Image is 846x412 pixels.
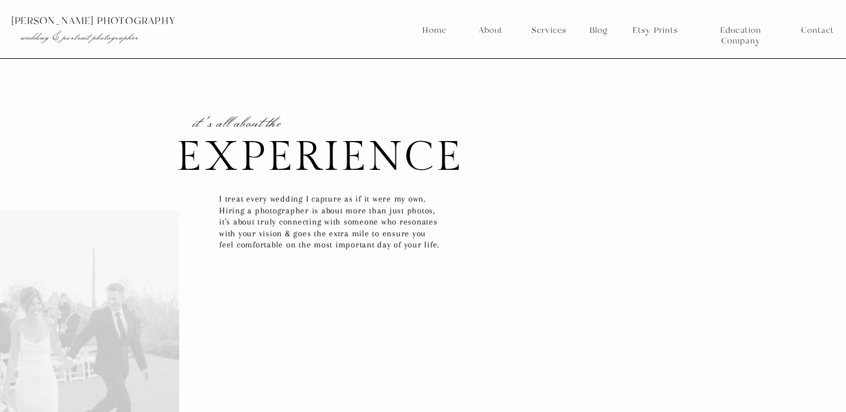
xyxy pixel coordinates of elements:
a: Education Company [700,25,781,36]
p: wedding & portrait photographer [21,31,215,43]
h1: eXpeRieNce [176,141,500,173]
a: Etsy Prints [628,25,682,36]
a: Blog [586,25,612,36]
a: Services [527,25,570,36]
h2: I treat every wedding I capture as if it were my own. Hiring a photographer is about more than ju... [219,193,442,253]
a: About [475,25,505,36]
a: Contact [801,25,834,36]
p: it's all about the [193,105,318,132]
p: [PERSON_NAME] photography [11,16,239,26]
a: Home [422,25,447,36]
